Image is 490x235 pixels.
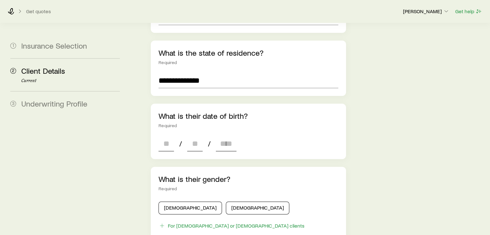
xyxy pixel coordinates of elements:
[10,101,16,107] span: 3
[159,222,305,230] button: For [DEMOGRAPHIC_DATA] or [DEMOGRAPHIC_DATA] clients
[226,202,289,214] button: [DEMOGRAPHIC_DATA]
[159,202,222,214] button: [DEMOGRAPHIC_DATA]
[455,8,482,15] button: Get help
[10,43,16,49] span: 1
[205,139,213,148] span: /
[159,111,338,120] p: What is their date of birth?
[10,68,16,74] span: 2
[168,222,304,229] div: For [DEMOGRAPHIC_DATA] or [DEMOGRAPHIC_DATA] clients
[21,66,65,75] span: Client Details
[177,139,185,148] span: /
[403,8,449,14] p: [PERSON_NAME]
[159,123,338,128] div: Required
[21,78,120,83] p: Current
[159,186,338,191] div: Required
[21,99,87,108] span: Underwriting Profile
[159,60,338,65] div: Required
[21,41,87,50] span: Insurance Selection
[159,174,338,183] p: What is their gender?
[159,48,338,57] p: What is the state of residence?
[26,8,51,14] button: Get quotes
[403,8,450,15] button: [PERSON_NAME]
